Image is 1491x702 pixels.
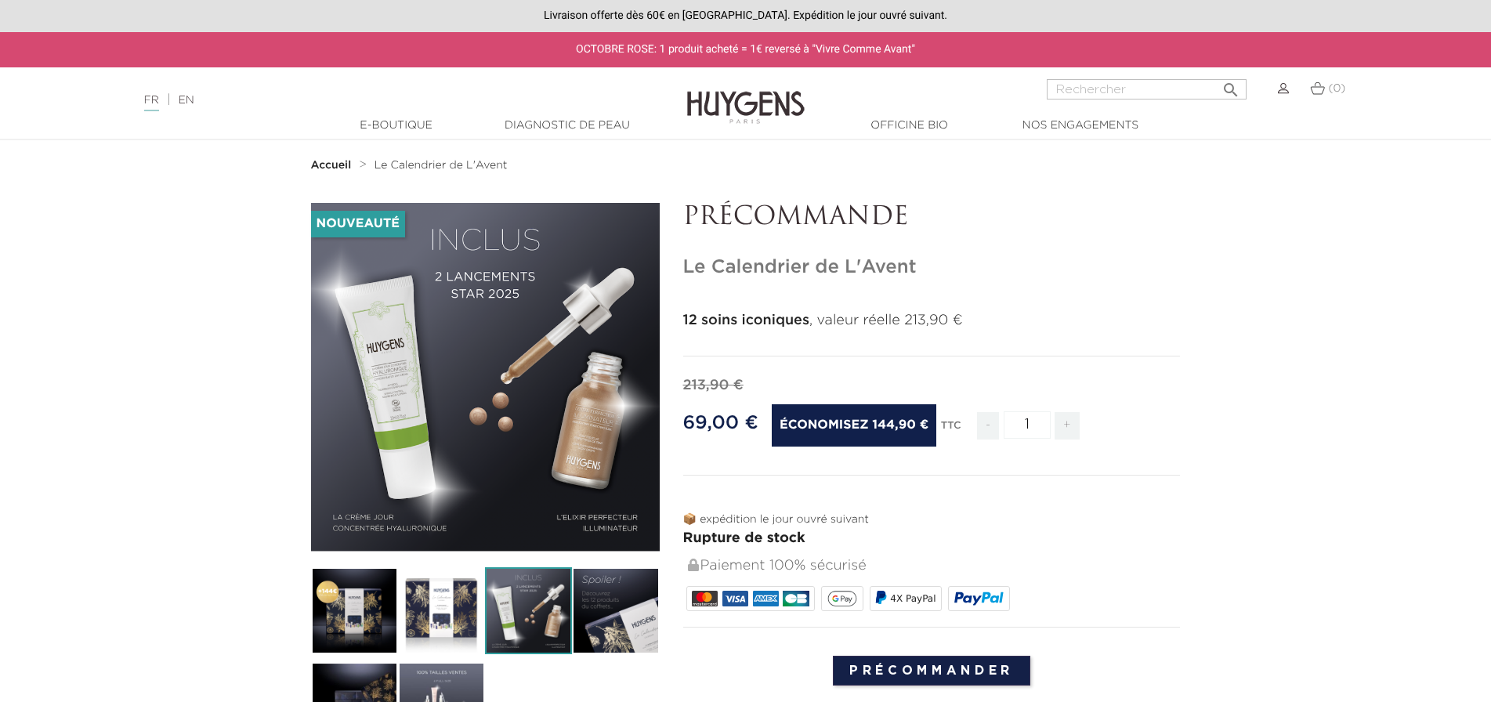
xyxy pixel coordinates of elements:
img: Paiement 100% sécurisé [688,559,699,571]
a: EN [178,95,194,106]
strong: Accueil [311,160,352,171]
h1: Le Calendrier de L'Avent [683,256,1181,279]
img: CB_NATIONALE [783,591,809,606]
span: Le Calendrier de L'Avent [375,160,508,171]
input: Quantité [1004,411,1051,439]
span: Rupture de stock [683,531,805,545]
span: - [977,412,999,440]
img: MASTERCARD [692,591,718,606]
a: Officine Bio [831,118,988,134]
span: 69,00 € [683,414,758,432]
div: TTC [941,409,961,451]
i:  [1221,76,1240,95]
span: 213,90 € [683,378,744,393]
img: google_pay [827,591,857,606]
a: E-Boutique [318,118,475,134]
a: Le Calendrier de L'Avent [375,159,508,172]
img: Huygens [687,66,805,126]
div: Paiement 100% sécurisé [686,549,1181,583]
a: Nos engagements [1002,118,1159,134]
div: | [136,91,610,110]
a: FR [144,95,159,111]
input: Précommander [833,656,1030,686]
input: Rechercher [1047,79,1247,100]
p: PRÉCOMMANDE [683,203,1181,233]
span: Économisez 144,90 € [772,404,936,447]
a: Diagnostic de peau [489,118,646,134]
img: AMEX [753,591,779,606]
span: (0) [1328,83,1345,94]
button:  [1217,74,1245,96]
a: Accueil [311,159,355,172]
span: + [1055,412,1080,440]
p: 📦 expédition le jour ouvré suivant [683,512,1181,528]
strong: 12 soins iconiques [683,313,809,327]
p: , valeur réelle 213,90 € [683,310,1181,331]
img: Le Calendrier de L'Avent [311,567,398,654]
li: Nouveauté [311,211,405,237]
span: 4X PayPal [890,593,935,604]
img: VISA [722,591,748,606]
